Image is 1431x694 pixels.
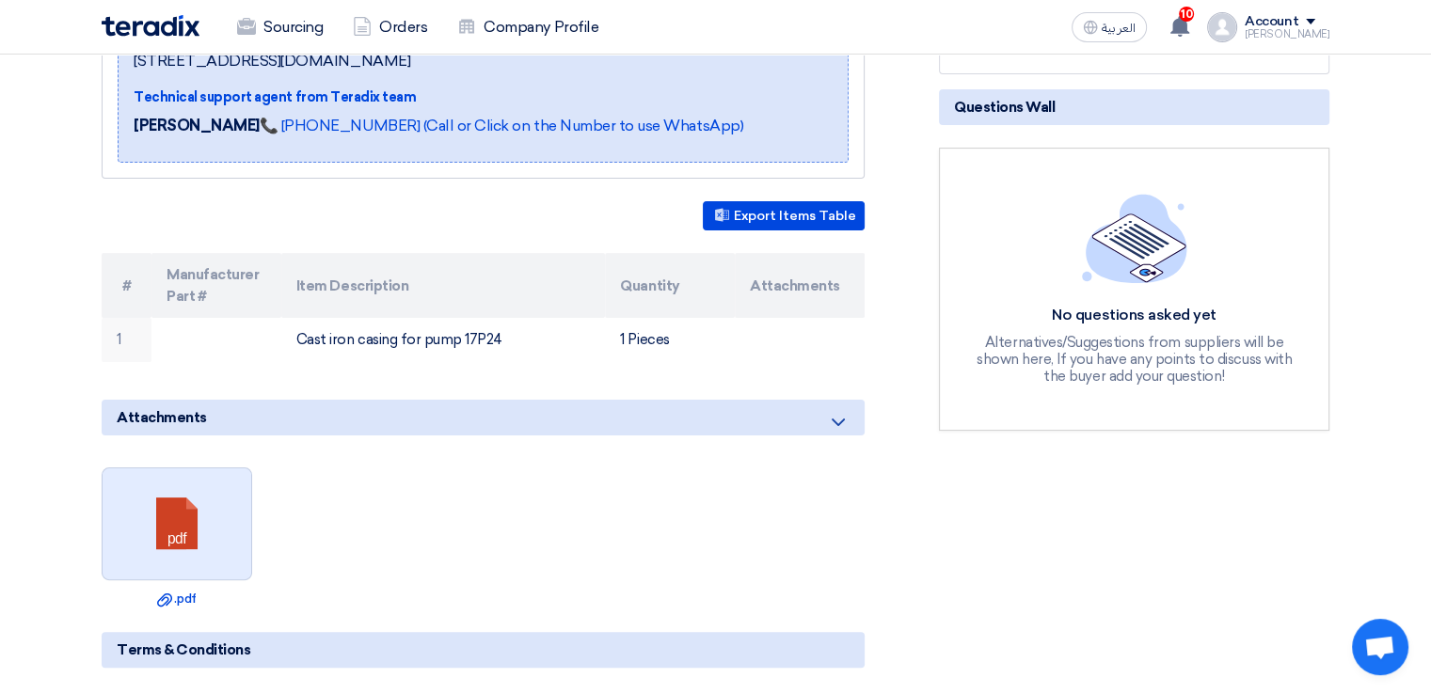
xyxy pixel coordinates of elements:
[1245,14,1298,30] div: Account
[151,253,281,318] th: Manufacturer Part #
[102,253,151,318] th: #
[1245,29,1329,39] div: [PERSON_NAME]
[134,87,833,107] div: Technical support agent from Teradix team
[1352,619,1408,675] div: Open chat
[260,117,743,134] a: 📞 [PHONE_NUMBER] (Call or Click on the Number to use WhatsApp)
[1072,12,1147,42] button: العربية
[1179,7,1194,22] span: 10
[102,15,199,37] img: Teradix logo
[1207,12,1237,42] img: profile_test.png
[954,97,1055,118] span: Questions Wall
[222,7,338,48] a: Sourcing
[134,117,260,134] strong: [PERSON_NAME]
[117,407,207,428] span: Attachments
[975,334,1295,385] div: Alternatives/Suggestions from suppliers will be shown here, If you have any points to discuss wit...
[442,7,613,48] a: Company Profile
[735,253,865,318] th: Attachments
[703,201,865,230] button: Export Items Table
[605,253,735,318] th: Quantity
[107,590,246,608] a: .pdf
[281,318,606,362] td: Cast iron casing for pump 17P24
[338,7,442,48] a: Orders
[117,639,250,660] span: Terms & Conditions
[281,253,606,318] th: Item Description
[1102,22,1136,35] span: العربية
[605,318,735,362] td: 1 Pieces
[975,306,1295,325] div: No questions asked yet
[102,318,151,362] td: 1
[1082,194,1187,282] img: empty_state_list.svg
